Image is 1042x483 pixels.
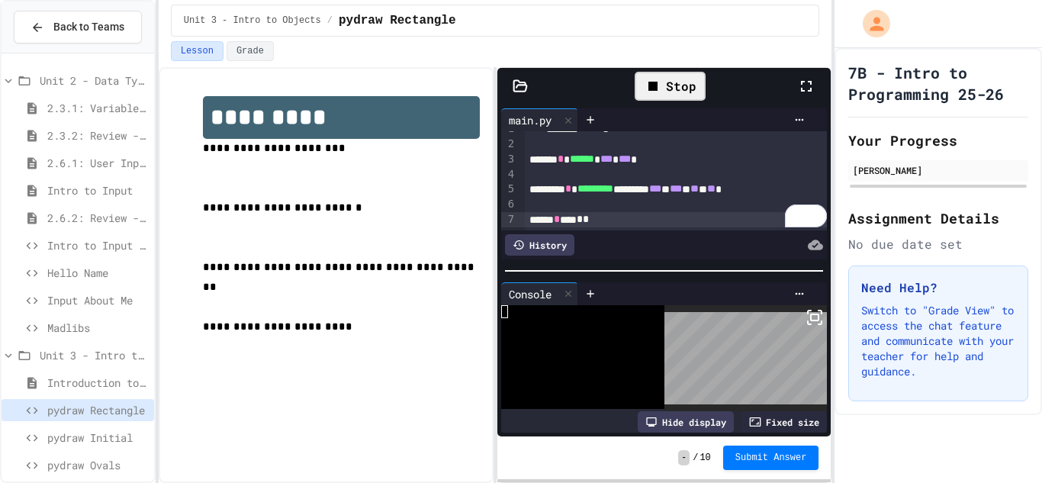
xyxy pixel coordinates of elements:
span: Unit 2 - Data Types, Variables, [DEMOGRAPHIC_DATA] [40,72,148,89]
div: Fixed size [741,411,827,433]
button: Submit Answer [723,446,819,470]
div: [PERSON_NAME] [853,163,1024,177]
span: Submit Answer [735,452,807,464]
h3: Need Help? [861,279,1015,297]
span: 2.6.2: Review - User Input [47,210,148,226]
span: Intro to Input Exercise [47,237,148,253]
span: Introduction to pydraw [47,375,148,391]
div: 3 [501,152,516,167]
button: Grade [227,41,274,61]
div: 7 [501,212,516,227]
span: pydraw Rectangle [339,11,456,30]
h2: Assignment Details [848,208,1028,229]
span: - [678,450,690,465]
span: 2.3.1: Variables and Data Types [47,100,148,116]
div: To enrich screen reader interactions, please activate Accessibility in Grammarly extension settings [525,118,828,230]
span: Hello Name [47,265,148,281]
button: Back to Teams [14,11,142,43]
span: Madlibs [47,320,148,336]
span: pydraw Ovals [47,457,148,473]
div: 5 [501,182,516,197]
span: 10 [699,452,710,464]
span: / [693,452,698,464]
div: Console [501,286,559,302]
div: main.py [501,108,578,131]
button: Lesson [171,41,224,61]
span: Back to Teams [53,19,124,35]
span: pydraw Initial [47,430,148,446]
span: Intro to Input [47,182,148,198]
div: 6 [501,197,516,212]
div: Console [501,282,578,305]
h2: Your Progress [848,130,1028,151]
span: / [327,14,333,27]
div: 2 [501,137,516,152]
p: Switch to "Grade View" to access the chat feature and communicate with your teacher for help and ... [861,303,1015,379]
span: 2.6.1: User Input [47,155,148,171]
div: My Account [847,6,894,41]
div: Hide display [638,411,734,433]
span: pydraw Rectangle [47,402,148,418]
div: Stop [635,72,706,101]
div: 4 [501,167,516,182]
span: Input About Me [47,292,148,308]
h1: 7B - Intro to Programming 25-26 [848,62,1028,105]
span: Unit 3 - Intro to Objects [184,14,321,27]
div: History [505,234,574,256]
div: main.py [501,112,559,128]
div: No due date set [848,235,1028,253]
span: Unit 3 - Intro to Objects [40,347,148,363]
span: 2.3.2: Review - Variables and Data Types [47,127,148,143]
